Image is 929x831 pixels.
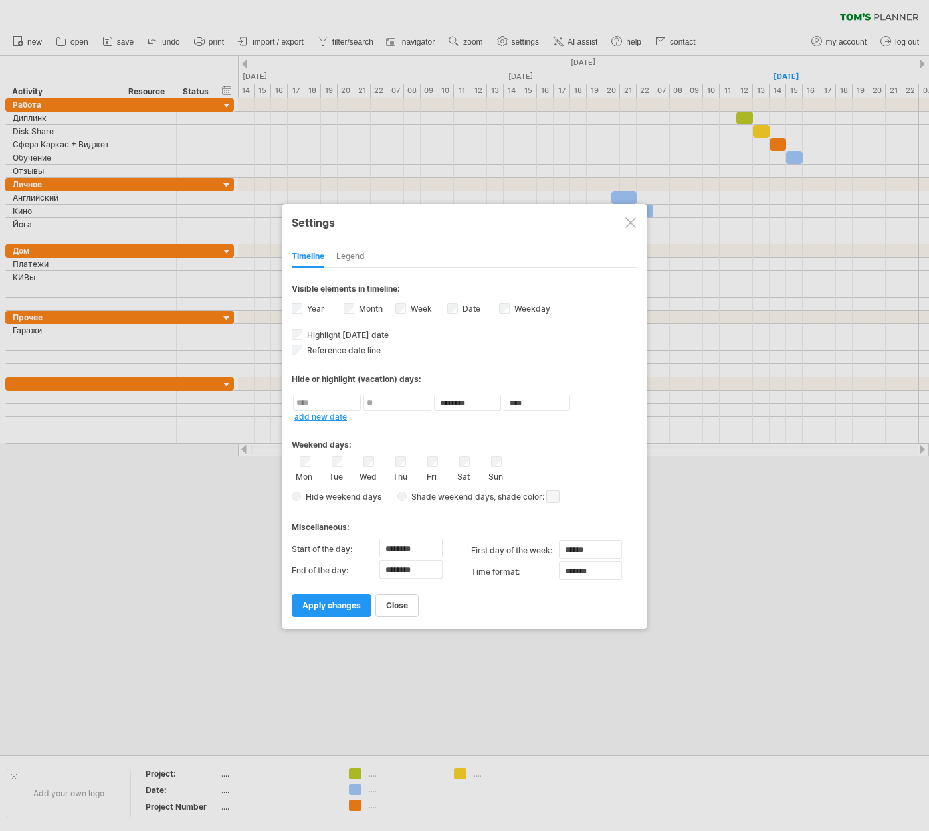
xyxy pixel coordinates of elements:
label: Start of the day: [292,539,379,560]
label: Week [408,304,432,314]
label: Wed [360,469,376,482]
label: Month [356,304,383,314]
label: Fri [423,469,440,482]
a: close [375,594,419,617]
label: End of the day: [292,560,379,581]
label: Date [460,304,480,314]
label: first day of the week: [471,540,559,561]
div: Legend [336,246,365,268]
span: close [386,600,408,610]
span: Reference date line [304,345,381,355]
label: Time format: [471,561,559,583]
span: Hide weekend days [301,492,381,502]
a: apply changes [292,594,371,617]
span: click here to change the shade color [546,490,560,503]
label: Sat [455,469,472,482]
span: Highlight [DATE] date [304,330,389,340]
div: Visible elements in timeline: [292,284,637,298]
label: Sun [487,469,504,482]
label: Year [304,304,324,314]
label: Tue [328,469,344,482]
label: Thu [391,469,408,482]
div: Miscellaneous: [292,509,637,535]
a: add new date [294,412,347,422]
label: Mon [296,469,312,482]
div: Weekend days: [292,427,637,453]
span: Shade weekend days [407,492,494,502]
div: Settings [292,210,637,234]
div: Hide or highlight (vacation) days: [292,374,637,384]
span: apply changes [302,600,361,610]
span: , shade color: [494,489,560,505]
label: Weekday [512,304,550,314]
div: Timeline [292,246,324,268]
